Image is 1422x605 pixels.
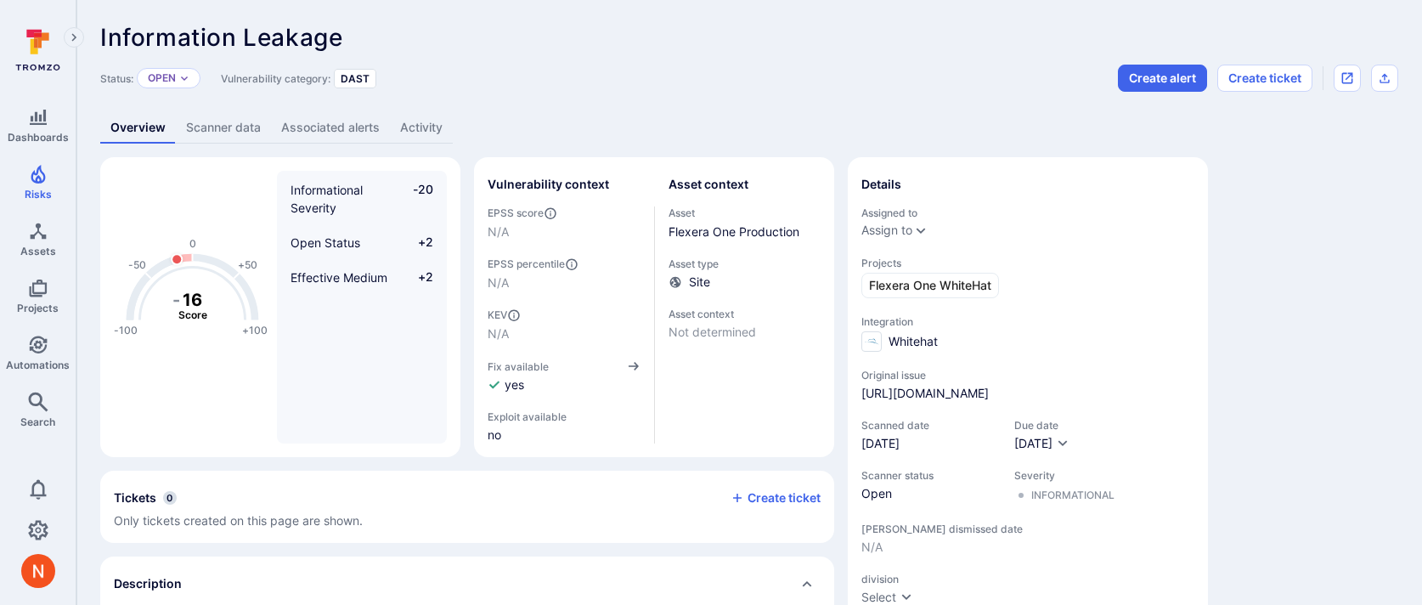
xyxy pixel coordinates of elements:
span: Search [20,416,55,428]
button: Create ticket [1217,65,1312,92]
text: Score [178,308,207,321]
text: -50 [128,258,146,271]
button: Create ticket [731,490,821,506]
div: Export as CSV [1371,65,1398,92]
text: +100 [242,324,268,336]
span: N/A [861,539,1194,556]
span: Flexera One WhiteHat [869,277,991,294]
a: Overview [100,112,176,144]
span: Original issue [861,369,1194,382]
span: [DATE] [861,435,997,452]
span: EPSS score [488,206,640,220]
h2: Vulnerability context [488,176,609,193]
span: Only tickets created on this page are shown. [114,513,363,528]
span: EPSS percentile [488,257,640,271]
section: tickets card [100,471,834,543]
span: yes [505,376,524,393]
span: [PERSON_NAME] dismissed date [861,523,1194,535]
span: Asset context [669,308,821,320]
a: Flexera One Production [669,224,799,239]
button: Expand dropdown [914,223,928,237]
div: Collapse [100,471,834,543]
span: Scanned date [861,419,997,432]
a: Scanner data [176,112,271,144]
span: N/A [488,325,640,342]
span: Automations [6,359,70,371]
span: Whitehat [889,333,938,350]
span: KEV [488,308,640,322]
span: +2 [401,234,433,252]
span: N/A [488,223,640,240]
div: DAST [334,69,376,88]
tspan: 16 [183,289,202,309]
h2: Tickets [114,489,156,506]
span: +2 [401,269,433,286]
span: Information Leakage [100,23,342,52]
h2: Asset context [669,176,748,193]
div: Vulnerability tabs [100,112,1398,144]
span: division [861,573,1194,585]
span: Fix available [488,360,549,373]
text: -100 [114,324,138,336]
span: -20 [401,181,433,217]
div: Open original issue [1334,65,1361,92]
i: Expand navigation menu [68,31,80,45]
span: Site [689,274,710,291]
span: Severity [1014,469,1114,482]
span: Assigned to [861,206,1194,219]
text: +50 [238,258,257,271]
span: Asset [669,206,821,219]
text: 0 [189,237,196,250]
img: ACg8ocIprwjrgDQnDsNSk9Ghn5p5-B8DpAKWoJ5Gi9syOE4K59tr4Q=s96-c [21,554,55,588]
span: Effective Medium [291,270,387,285]
span: Projects [17,302,59,314]
tspan: - [172,289,180,309]
span: Risks [25,188,52,201]
span: Vulnerability category: [221,72,330,85]
span: Projects [861,257,1194,269]
span: 0 [163,491,177,505]
a: Activity [390,112,453,144]
a: [URL][DOMAIN_NAME] [861,385,989,402]
g: The vulnerability score is based on the parameters defined in the settings [159,289,227,321]
span: Due date [1014,419,1069,432]
span: Open [861,485,997,502]
div: Due date field [1014,419,1069,452]
span: no [488,427,640,444]
span: Not determined [669,324,821,341]
h2: Details [861,176,901,193]
span: [DATE] [1014,436,1052,450]
span: Dashboards [8,131,69,144]
a: Flexera One WhiteHat [861,273,999,298]
span: Informational Severity [291,183,363,215]
div: Informational [1031,489,1114,502]
h2: Description [114,575,182,592]
span: Assets [20,245,56,257]
button: Expand navigation menu [64,27,84,48]
span: Open Status [291,235,360,250]
button: Open [148,71,176,85]
span: Asset type [669,257,821,270]
div: Neeren Patki [21,554,55,588]
span: N/A [488,274,640,291]
span: Status: [100,72,133,85]
button: [DATE] [1014,435,1069,452]
a: Associated alerts [271,112,390,144]
span: Integration [861,315,1194,328]
button: Assign to [861,223,912,237]
button: Create alert [1118,65,1207,92]
span: Exploit available [488,410,567,423]
span: Scanner status [861,469,997,482]
button: Expand dropdown [179,73,189,83]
